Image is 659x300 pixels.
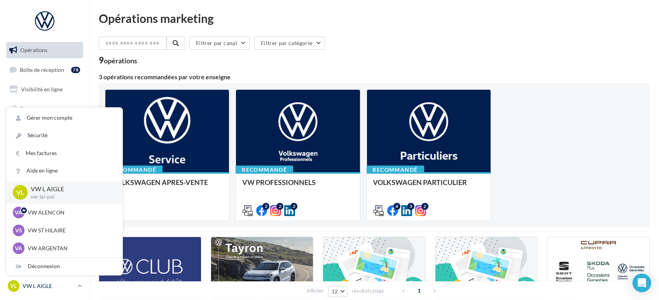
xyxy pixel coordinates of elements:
[393,203,400,210] div: 4
[7,109,122,127] a: Gérer mon compte
[99,74,650,80] div: 3 opérations recommandées par votre enseigne
[104,57,137,64] div: opérations
[21,86,63,92] span: Visibilité en ligne
[99,12,650,24] div: Opérations marketing
[7,162,122,180] a: Aide en ligne
[17,188,24,197] span: VL
[23,282,74,290] p: VW L AIGLE
[19,105,47,112] span: Campagnes
[28,227,113,234] p: VW ST HILAIRE
[105,166,163,174] div: Recommandé
[7,127,122,144] a: Sécurité
[5,42,85,58] a: Opérations
[328,286,348,297] button: 12
[413,284,425,297] span: 1
[290,203,297,210] div: 2
[5,178,85,201] a: PLV et print personnalisable
[20,66,64,73] span: Boîte de réception
[306,287,324,295] span: Afficher
[276,203,283,210] div: 2
[7,145,122,162] a: Mes factures
[367,166,424,174] div: Recommandé
[31,194,110,201] p: vw-lai-poi
[352,287,384,295] span: résultats/page
[254,37,325,50] button: Filtrer par catégorie
[7,258,122,275] div: Déconnexion
[112,178,208,187] span: VOLKSWAGEN APRES-VENTE
[15,244,23,252] span: VA
[5,101,85,117] a: Campagnes
[5,61,85,78] a: Boîte de réception78
[189,37,250,50] button: Filtrer par canal
[15,227,22,234] span: VS
[332,288,338,295] span: 12
[5,120,85,136] a: Contacts
[6,279,83,293] a: VL VW L AIGLE
[28,209,113,216] p: VW ALENCON
[99,56,137,65] div: 9
[15,209,23,216] span: VA
[262,203,269,210] div: 2
[5,139,85,155] a: Médiathèque
[71,67,80,73] div: 78
[373,178,467,187] span: VOLKSWAGEN PARTICULIER
[5,81,85,98] a: Visibilité en ligne
[407,203,414,210] div: 3
[20,47,47,53] span: Opérations
[5,204,85,227] a: Campagnes DataOnDemand
[236,166,293,174] div: Recommandé
[5,159,85,175] a: Calendrier
[28,244,113,252] p: VW ARGENTAN
[31,185,110,194] p: VW L AIGLE
[633,274,651,292] div: Open Intercom Messenger
[10,282,17,290] span: VL
[242,178,316,187] span: VW PROFESSIONNELS
[421,203,428,210] div: 2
